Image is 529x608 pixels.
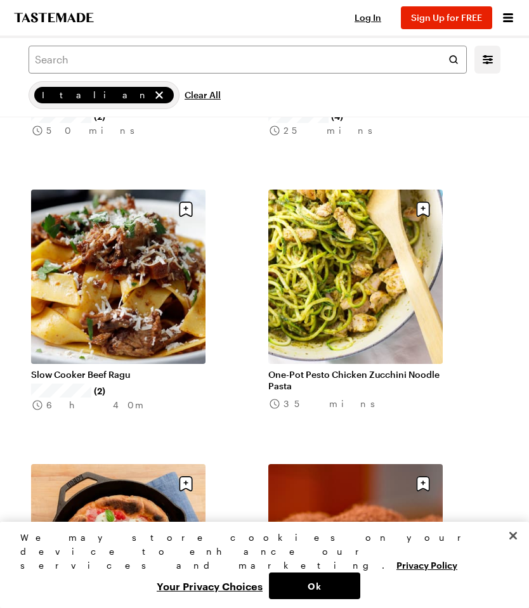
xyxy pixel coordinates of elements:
[185,89,221,101] span: Clear All
[500,10,516,26] button: Open menu
[268,369,443,392] a: One-Pot Pesto Chicken Zucchini Noodle Pasta
[411,12,482,23] span: Sign Up for FREE
[20,531,498,572] div: We may store cookies on your device to enhance our services and marketing.
[411,197,435,221] button: Save recipe
[411,472,435,496] button: Save recipe
[396,559,457,571] a: More information about your privacy, opens in a new tab
[150,572,269,599] button: Your Privacy Choices
[152,88,166,102] button: remove Italian
[31,369,206,380] a: Slow Cooker Beef Ragu
[499,522,527,550] button: Close
[480,51,496,68] button: Mobile filters
[355,12,381,23] span: Log In
[20,531,498,599] div: Privacy
[13,13,95,23] a: To Tastemade Home Page
[185,81,221,109] button: Clear All
[174,472,198,496] button: Save recipe
[42,88,150,102] span: Italian
[269,572,360,599] button: Ok
[343,11,393,24] button: Log In
[401,6,492,29] button: Sign Up for FREE
[174,197,198,221] button: Save recipe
